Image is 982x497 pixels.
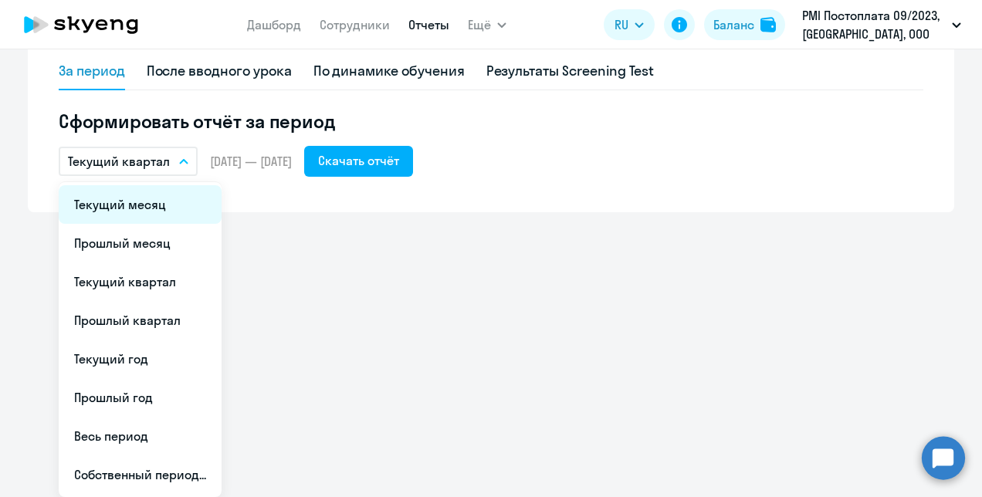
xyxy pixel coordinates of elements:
button: RU [604,9,655,40]
div: По динамике обучения [313,61,465,81]
p: PMI Постоплата 09/2023, [GEOGRAPHIC_DATA], ООО [802,6,946,43]
a: Дашборд [247,17,301,32]
button: Ещё [468,9,506,40]
button: Текущий квартал [59,147,198,176]
button: PMI Постоплата 09/2023, [GEOGRAPHIC_DATA], ООО [794,6,969,43]
span: Ещё [468,15,491,34]
p: Текущий квартал [68,152,170,171]
a: Отчеты [408,17,449,32]
h5: Сформировать отчёт за период [59,109,923,134]
button: Балансbalance [704,9,785,40]
div: Результаты Screening Test [486,61,655,81]
img: balance [760,17,776,32]
a: Сотрудники [320,17,390,32]
ul: Ещё [59,182,222,497]
div: После вводного урока [147,61,292,81]
div: Скачать отчёт [318,151,399,170]
div: Баланс [713,15,754,34]
div: За период [59,61,125,81]
span: [DATE] — [DATE] [210,153,292,170]
button: Скачать отчёт [304,146,413,177]
span: RU [615,15,628,34]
